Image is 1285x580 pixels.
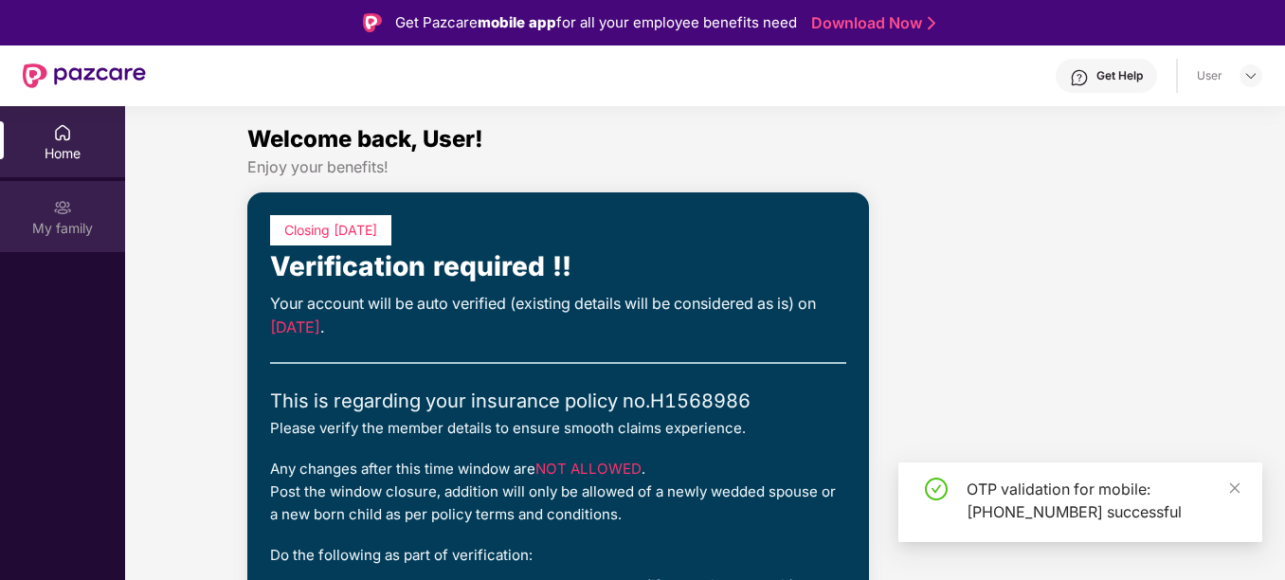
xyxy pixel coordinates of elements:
[1228,481,1241,495] span: close
[247,157,1163,177] div: Enjoy your benefits!
[928,13,935,33] img: Stroke
[395,11,797,34] div: Get Pazcare for all your employee benefits need
[270,544,846,567] div: Do the following as part of verification:
[535,460,642,478] span: NOT ALLOWED
[478,13,556,31] strong: mobile app
[270,417,846,440] div: Please verify the member details to ensure smooth claims experience.
[247,125,483,153] span: Welcome back, User!
[284,222,377,238] span: Closing [DATE]
[270,387,846,417] div: This is regarding your insurance policy no. H1568986
[1197,68,1222,83] div: User
[1070,68,1089,87] img: svg+xml;base64,PHN2ZyBpZD0iSGVscC0zMngzMiIgeG1sbnM9Imh0dHA6Ly93d3cudzMub3JnLzIwMDAvc3ZnIiB3aWR0aD...
[53,198,72,217] img: svg+xml;base64,PHN2ZyB3aWR0aD0iMjAiIGhlaWdodD0iMjAiIHZpZXdCb3g9IjAgMCAyMCAyMCIgZmlsbD0ibm9uZSIgeG...
[1096,68,1143,83] div: Get Help
[270,292,846,339] div: Your account will be auto verified (existing details will be considered as is) on .
[53,123,72,142] img: svg+xml;base64,PHN2ZyBpZD0iSG9tZSIgeG1sbnM9Imh0dHA6Ly93d3cudzMub3JnLzIwMDAvc3ZnIiB3aWR0aD0iMjAiIG...
[925,478,948,500] span: check-circle
[811,13,930,33] a: Download Now
[270,317,320,336] span: [DATE]
[1243,68,1258,83] img: svg+xml;base64,PHN2ZyBpZD0iRHJvcGRvd24tMzJ4MzIiIHhtbG5zPSJodHRwOi8vd3d3LnczLm9yZy8yMDAwL3N2ZyIgd2...
[363,13,382,32] img: Logo
[270,245,846,287] div: Verification required !!
[967,478,1240,523] div: OTP validation for mobile: [PHONE_NUMBER] successful
[23,63,146,88] img: New Pazcare Logo
[270,458,846,525] div: Any changes after this time window are . Post the window closure, addition will only be allowed o...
